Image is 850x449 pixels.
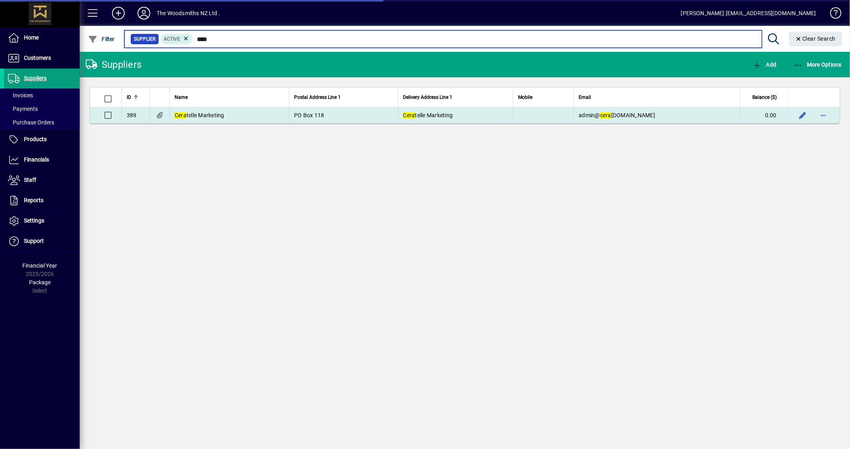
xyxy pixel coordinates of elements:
span: Purchase Orders [8,119,54,126]
a: Financials [4,150,80,170]
span: Postal Address Line 1 [294,93,341,102]
span: Balance ($) [752,93,777,102]
span: 389 [127,112,137,118]
span: Invoices [8,92,33,98]
a: Home [4,28,80,48]
mat-chip: Activation Status: Active [161,34,193,44]
span: Products [24,136,47,142]
span: PO Box 118 [294,112,324,118]
div: The Woodsmiths NZ Ltd . [157,7,220,20]
span: Clear Search [795,35,836,42]
span: Support [24,238,44,244]
span: Financial Year [23,262,57,269]
span: Staff [24,177,36,183]
div: Mobile [518,93,569,102]
a: Reports [4,191,80,211]
button: Filter [86,32,117,46]
a: Purchase Orders [4,116,80,129]
button: Profile [131,6,157,20]
a: Staff [4,170,80,190]
em: Cera [403,112,415,118]
a: Settings [4,211,80,231]
span: telle Marketing [175,112,224,118]
span: Suppliers [24,75,47,81]
a: Payments [4,102,80,116]
div: Suppliers [86,58,141,71]
span: Financials [24,156,49,163]
span: Package [29,279,51,286]
a: Products [4,130,80,150]
em: cera [600,112,611,118]
a: Knowledge Base [824,2,840,28]
button: Add [750,57,778,72]
button: More Options [791,57,844,72]
a: Invoices [4,89,80,102]
span: Active [164,36,181,42]
button: More options [817,109,830,122]
div: [PERSON_NAME] [EMAIL_ADDRESS][DOMAIN_NAME] [681,7,816,20]
span: Settings [24,217,44,224]
button: Edit [796,109,809,122]
span: Payments [8,106,38,112]
div: Name [175,93,284,102]
span: Supplier [134,35,155,43]
a: Support [4,231,80,251]
div: Email [579,93,735,102]
span: admin@ [DOMAIN_NAME] [579,112,655,118]
td: 0.00 [740,107,788,123]
span: Mobile [518,93,532,102]
span: More Options [793,61,842,68]
div: Balance ($) [745,93,784,102]
span: Delivery Address Line 1 [403,93,453,102]
div: ID [127,93,145,102]
span: Customers [24,55,51,61]
span: telle Marketing [403,112,453,118]
span: ID [127,93,131,102]
span: Filter [88,36,115,42]
span: Home [24,34,39,41]
span: Reports [24,197,43,203]
a: Customers [4,48,80,68]
button: Add [106,6,131,20]
span: Email [579,93,591,102]
span: Name [175,93,188,102]
span: Add [752,61,776,68]
em: Cera [175,112,186,118]
button: Clear [789,32,842,46]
